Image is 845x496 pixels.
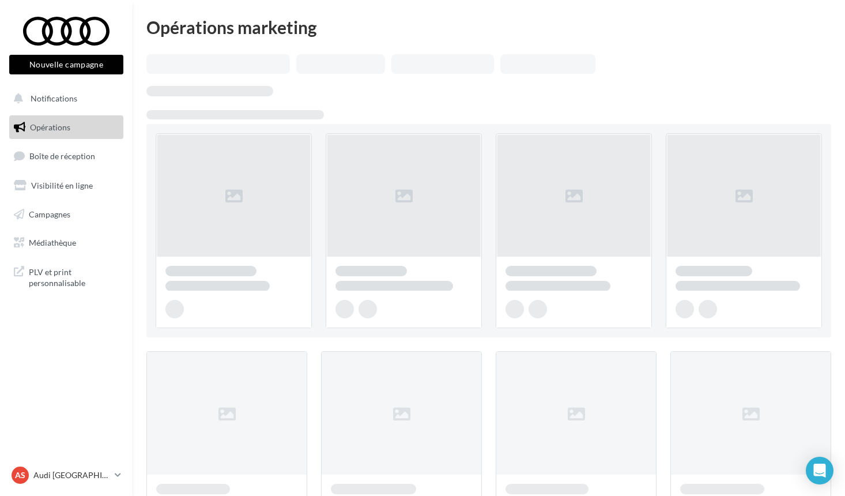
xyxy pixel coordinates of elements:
span: Médiathèque [29,238,76,247]
button: Notifications [7,87,121,111]
a: Médiathèque [7,231,126,255]
div: Opérations marketing [146,18,831,36]
span: Notifications [31,93,77,103]
span: Opérations [30,122,70,132]
a: Campagnes [7,202,126,227]
span: Visibilité en ligne [31,181,93,190]
a: AS Audi [GEOGRAPHIC_DATA] [9,464,123,486]
div: Open Intercom Messenger [806,457,833,484]
a: Boîte de réception [7,144,126,168]
span: Boîte de réception [29,151,95,161]
a: Visibilité en ligne [7,174,126,198]
a: PLV et print personnalisable [7,260,126,294]
a: Opérations [7,115,126,140]
span: Campagnes [29,209,70,219]
span: PLV et print personnalisable [29,264,119,289]
span: AS [15,469,25,481]
p: Audi [GEOGRAPHIC_DATA] [33,469,110,481]
button: Nouvelle campagne [9,55,123,74]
